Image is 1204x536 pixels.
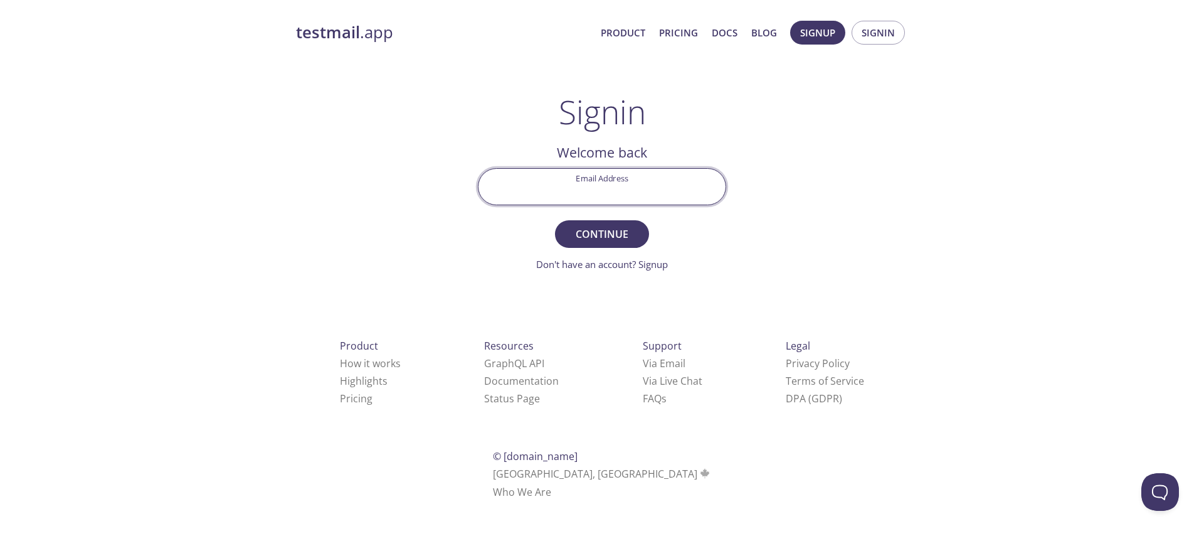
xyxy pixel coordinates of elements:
span: Support [643,339,682,353]
a: Docs [712,24,737,41]
a: Documentation [484,374,559,388]
h2: Welcome back [478,142,726,163]
button: Signin [852,21,905,45]
a: Don't have an account? Signup [536,258,668,271]
span: © [DOMAIN_NAME] [493,449,578,463]
a: Via Email [643,356,685,370]
strong: testmail [296,21,360,43]
a: How it works [340,356,401,370]
a: Terms of Service [786,374,864,388]
span: Product [340,339,378,353]
span: [GEOGRAPHIC_DATA], [GEOGRAPHIC_DATA] [493,467,712,481]
span: Signin [862,24,895,41]
a: GraphQL API [484,356,544,370]
a: Highlights [340,374,388,388]
button: Continue [555,220,649,248]
a: Via Live Chat [643,374,702,388]
a: Pricing [659,24,698,41]
a: DPA (GDPR) [786,392,842,405]
span: Signup [800,24,835,41]
h1: Signin [559,93,646,131]
span: s [662,392,667,405]
button: Signup [790,21,845,45]
span: Legal [786,339,810,353]
a: testmail.app [296,22,591,43]
a: Pricing [340,392,372,405]
a: Blog [751,24,777,41]
a: Status Page [484,392,540,405]
a: Privacy Policy [786,356,850,370]
a: Who We Are [493,485,551,499]
span: Resources [484,339,534,353]
a: Product [601,24,645,41]
span: Continue [569,225,635,243]
a: FAQ [643,392,667,405]
iframe: Help Scout Beacon - Open [1141,473,1179,511]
